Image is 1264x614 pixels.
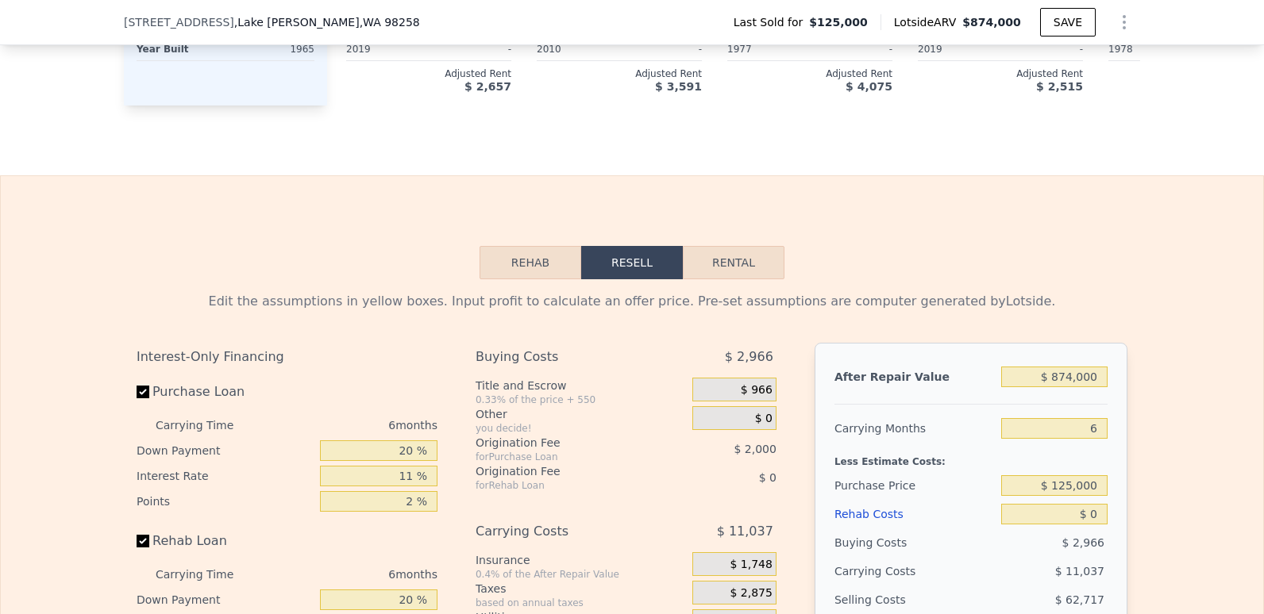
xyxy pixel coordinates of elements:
label: Rehab Loan [137,527,314,555]
div: Carrying Time [156,562,259,587]
div: 1978 [1108,38,1188,60]
div: you decide! [476,422,686,435]
div: Origination Fee [476,435,653,451]
span: [STREET_ADDRESS] [124,14,234,30]
span: $ 2,657 [464,80,511,93]
div: Carrying Time [156,413,259,438]
div: 1965 [229,38,314,60]
input: Purchase Loan [137,386,149,398]
div: Adjusted Rent [918,67,1083,80]
div: 1977 [727,38,807,60]
span: $ 0 [755,412,773,426]
div: Selling Costs [834,585,995,614]
span: $ 0 [759,471,777,484]
div: Carrying Costs [476,517,653,546]
div: 6 months [265,562,437,587]
div: Adjusted Rent [346,67,511,80]
div: 0.4% of the After Repair Value [476,568,686,581]
div: Buying Costs [834,528,995,557]
span: $ 11,037 [1055,565,1104,578]
div: for Rehab Loan [476,479,653,492]
span: $ 2,000 [734,443,776,455]
div: Points [137,489,314,514]
span: $ 2,875 [730,586,772,601]
div: 2019 [918,38,997,60]
label: Purchase Loan [137,378,314,406]
div: After Repair Value [834,363,995,391]
div: Purchase Price [834,471,995,500]
div: - [432,38,511,60]
div: Insurance [476,552,686,568]
button: Show Options [1108,6,1140,38]
div: Carrying Costs [834,557,934,585]
div: Down Payment [137,438,314,463]
span: $874,000 [962,16,1021,29]
div: 6 months [265,413,437,438]
span: $ 1,748 [730,558,772,572]
span: $125,000 [809,14,868,30]
div: Less Estimate Costs: [834,443,1108,471]
div: Origination Fee [476,463,653,479]
div: 2010 [537,38,616,60]
div: Adjusted Rent [727,67,892,80]
div: Adjusted Rent [537,67,702,80]
div: - [622,38,702,60]
span: $ 2,966 [725,343,773,371]
button: SAVE [1040,8,1096,36]
div: Down Payment [137,587,314,612]
span: , WA 98258 [360,16,420,29]
div: based on annual taxes [476,597,686,609]
button: Resell [581,246,683,279]
div: Buying Costs [476,343,653,371]
div: - [1004,38,1083,60]
span: $ 62,717 [1055,593,1104,606]
div: Rehab Costs [834,500,995,528]
span: $ 11,037 [717,517,773,546]
span: Last Sold for [734,14,810,30]
div: Title and Escrow [476,378,686,393]
div: Edit the assumptions in yellow boxes. Input profit to calculate an offer price. Pre-set assumptio... [137,292,1127,311]
div: Other [476,406,686,422]
span: $ 966 [741,383,773,397]
span: $ 2,515 [1036,80,1083,93]
button: Rehab [480,246,581,279]
div: - [813,38,892,60]
div: Interest-Only Financing [137,343,437,371]
div: 2019 [346,38,426,60]
span: , Lake [PERSON_NAME] [234,14,420,30]
div: Interest Rate [137,463,314,489]
span: $ 4,075 [846,80,892,93]
span: Lotside ARV [894,14,962,30]
div: Taxes [476,581,686,597]
button: Rental [683,246,784,279]
div: 0.33% of the price + 550 [476,393,686,406]
div: for Purchase Loan [476,451,653,463]
input: Rehab Loan [137,535,149,547]
span: $ 3,591 [655,80,702,93]
div: Year Built [137,38,222,60]
span: $ 2,966 [1062,536,1104,549]
div: Carrying Months [834,414,995,443]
